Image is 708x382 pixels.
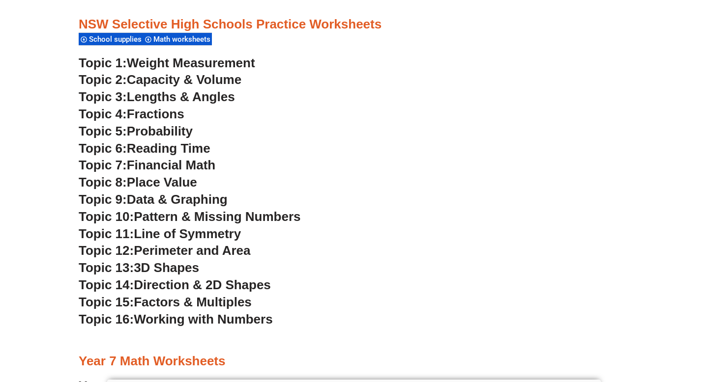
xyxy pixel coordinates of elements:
a: Topic 15:Factors & Multiples [79,295,252,309]
a: Topic 1:Weight Measurement [79,55,255,70]
div: School supplies [79,32,143,46]
span: Weight Measurement [127,55,255,70]
span: Math worksheets [153,35,213,44]
span: Working with Numbers [134,312,272,327]
span: Topic 16: [79,312,134,327]
span: Financial Math [127,158,215,172]
span: Topic 2: [79,72,127,87]
span: Perimeter and Area [134,243,250,258]
h3: NSW Selective High Schools Practice Worksheets [79,16,629,33]
a: Topic 8:Place Value [79,175,197,190]
span: Topic 6: [79,141,127,156]
span: Fractions [127,107,184,121]
span: Capacity & Volume [127,72,241,87]
span: Lengths & Angles [127,89,235,104]
span: Pattern & Missing Numbers [134,209,300,224]
span: Probability [127,124,193,138]
span: Place Value [127,175,197,190]
a: Topic 9:Data & Graphing [79,192,228,207]
span: Topic 5: [79,124,127,138]
a: Topic 16:Working with Numbers [79,312,273,327]
span: Topic 11: [79,226,134,241]
span: 3D Shapes [134,260,199,275]
span: Topic 10: [79,209,134,224]
a: Topic 7:Financial Math [79,158,215,172]
span: Topic 4: [79,107,127,121]
span: Topic 12: [79,243,134,258]
a: Topic 11:Line of Symmetry [79,226,241,241]
div: Math worksheets [143,32,212,46]
a: Topic 14:Direction & 2D Shapes [79,277,271,292]
span: Topic 3: [79,89,127,104]
span: Topic 15: [79,295,134,309]
a: Topic 10:Pattern & Missing Numbers [79,209,300,224]
a: Topic 12:Perimeter and Area [79,243,250,258]
span: Topic 9: [79,192,127,207]
span: Topic 7: [79,158,127,172]
span: Topic 13: [79,260,134,275]
a: Topic 4:Fractions [79,107,184,121]
a: Topic 6:Reading Time [79,141,210,156]
span: Direction & 2D Shapes [134,277,271,292]
span: Data & Graphing [127,192,228,207]
span: Factors & Multiples [134,295,252,309]
span: School supplies [89,35,145,44]
span: Topic 8: [79,175,127,190]
a: Topic 13:3D Shapes [79,260,199,275]
h3: Year 7 Math Worksheets [79,353,629,370]
a: Topic 3:Lengths & Angles [79,89,235,104]
span: Reading Time [127,141,210,156]
span: Topic 1: [79,55,127,70]
span: Topic 14: [79,277,134,292]
iframe: Chat Widget [539,271,708,382]
a: Topic 5:Probability [79,124,193,138]
a: Topic 2:Capacity & Volume [79,72,241,87]
span: Line of Symmetry [134,226,241,241]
